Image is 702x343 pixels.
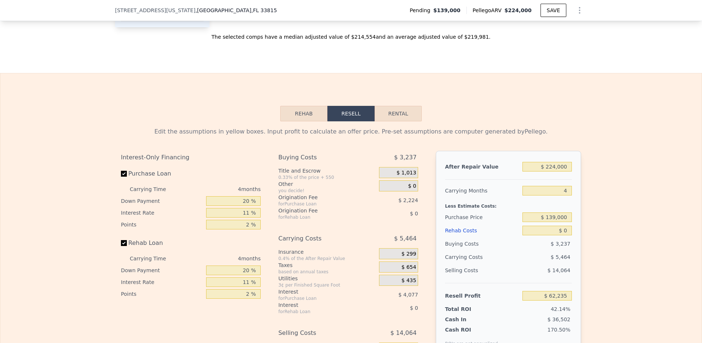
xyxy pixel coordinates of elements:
div: Rehab Costs [445,224,519,237]
div: Origination Fee [278,207,361,214]
div: Selling Costs [278,326,361,340]
div: Less Estimate Costs: [445,197,572,211]
button: Resell [327,106,375,121]
div: Buying Costs [445,237,519,250]
span: Pending [410,7,433,14]
div: Utilities [278,275,376,282]
div: for Purchase Loan [278,295,361,301]
span: $ 1,013 [396,170,416,176]
span: 170.50% [548,327,570,333]
span: $ 36,502 [548,316,570,322]
span: , [GEOGRAPHIC_DATA] [195,7,277,14]
span: $ 0 [410,211,418,216]
div: Cash ROI [445,326,498,333]
div: Points [121,288,203,300]
span: $ 3,237 [394,151,417,164]
span: $ 4,077 [398,292,418,298]
div: Points [121,219,203,231]
div: Interest [278,288,361,295]
span: $ 14,064 [390,326,417,340]
span: $ 435 [402,277,416,284]
button: Rehab [280,106,327,121]
div: 4 months [181,253,261,264]
div: Carrying Costs [278,232,361,245]
span: $ 2,224 [398,197,418,203]
span: $ 0 [408,183,416,190]
div: Interest Rate [121,207,203,219]
div: 0.4% of the After Repair Value [278,256,376,261]
div: for Rehab Loan [278,309,361,315]
div: you decide! [278,188,376,194]
div: Buying Costs [278,151,361,164]
span: $ 14,064 [548,267,570,273]
div: for Purchase Loan [278,201,361,207]
span: $ 0 [410,305,418,311]
button: Show Options [572,3,587,18]
span: $139,000 [433,7,461,14]
div: After Repair Value [445,160,519,173]
span: 42.14% [551,306,570,312]
div: Cash In [445,316,491,323]
div: based on annual taxes [278,269,376,275]
span: , FL 33815 [251,7,277,13]
div: Down Payment [121,195,203,207]
div: Total ROI [445,305,491,313]
div: Other [278,180,376,188]
div: Carrying Time [130,183,178,195]
label: Rehab Loan [121,236,203,250]
div: 4 months [181,183,261,195]
div: Title and Escrow [278,167,376,174]
div: Selling Costs [445,264,519,277]
div: The selected comps have a median adjusted value of $214,554 and an average adjusted value of $219... [115,27,587,41]
div: Interest-Only Financing [121,151,261,164]
input: Rehab Loan [121,240,127,246]
span: $ 5,464 [394,232,417,245]
div: Carrying Costs [445,250,491,264]
label: Purchase Loan [121,167,203,180]
div: Resell Profit [445,289,519,302]
div: Down Payment [121,264,203,276]
span: $224,000 [504,7,532,13]
div: Interest [278,301,361,309]
div: for Rehab Loan [278,214,361,220]
div: Origination Fee [278,194,361,201]
div: Purchase Price [445,211,519,224]
div: Insurance [278,248,376,256]
div: Edit the assumptions in yellow boxes. Input profit to calculate an offer price. Pre-set assumptio... [121,127,581,136]
span: $ 5,464 [551,254,570,260]
span: Pellego ARV [473,7,505,14]
button: SAVE [541,4,566,17]
div: Interest Rate [121,276,203,288]
span: $ 3,237 [551,241,570,247]
input: Purchase Loan [121,171,127,177]
button: Rental [375,106,422,121]
span: [STREET_ADDRESS][US_STATE] [115,7,195,14]
span: $ 654 [402,264,416,271]
div: Carrying Months [445,184,519,197]
div: 3¢ per Finished Square Foot [278,282,376,288]
div: Carrying Time [130,253,178,264]
div: Taxes [278,261,376,269]
span: $ 299 [402,251,416,257]
div: 0.33% of the price + 550 [278,174,376,180]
